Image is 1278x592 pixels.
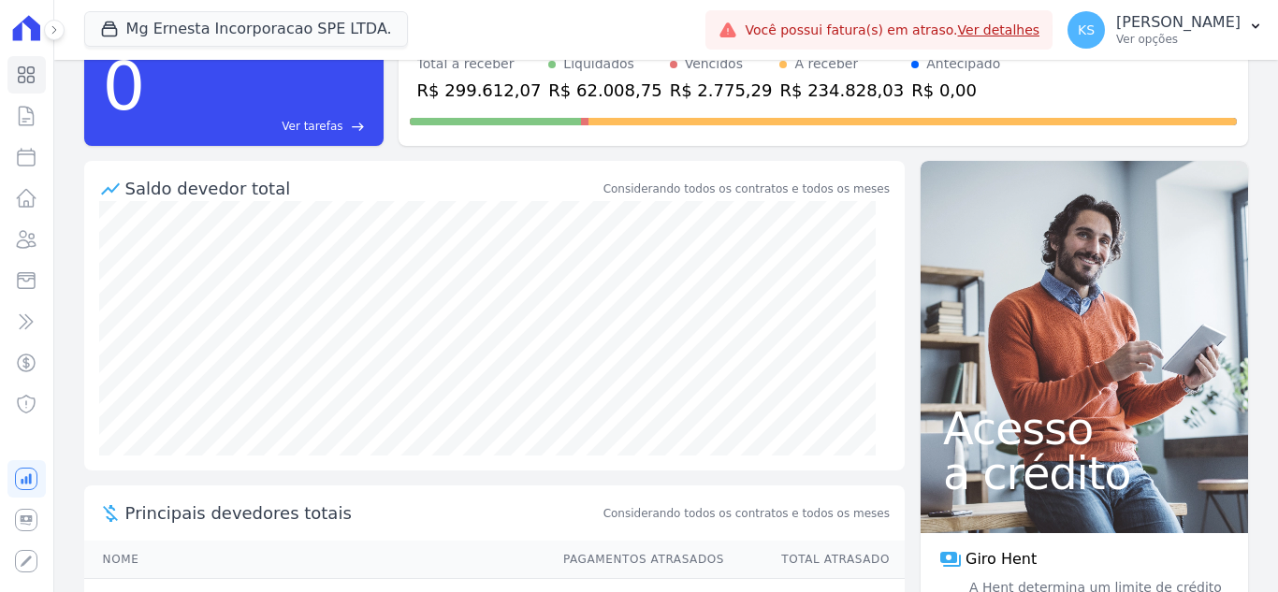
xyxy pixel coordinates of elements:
[84,11,408,47] button: Mg Ernesta Incorporacao SPE LTDA.
[84,541,545,579] th: Nome
[152,118,364,135] a: Ver tarefas east
[966,548,1037,570] span: Giro Hent
[125,176,600,201] div: Saldo devedor total
[545,541,725,579] th: Pagamentos Atrasados
[926,54,1000,74] div: Antecipado
[603,505,890,522] span: Considerando todos os contratos e todos os meses
[1078,23,1095,36] span: KS
[958,22,1040,37] a: Ver detalhes
[282,118,342,135] span: Ver tarefas
[103,37,146,135] div: 0
[125,500,600,526] span: Principais devedores totais
[670,78,773,103] div: R$ 2.775,29
[563,54,634,74] div: Liquidados
[1053,4,1278,56] button: KS [PERSON_NAME] Ver opções
[911,78,1000,103] div: R$ 0,00
[603,180,890,197] div: Considerando todos os contratos e todos os meses
[794,54,858,74] div: A receber
[417,78,542,103] div: R$ 299.612,07
[417,54,542,74] div: Total a receber
[1116,13,1241,32] p: [PERSON_NAME]
[943,451,1226,496] span: a crédito
[548,78,661,103] div: R$ 62.008,75
[685,54,743,74] div: Vencidos
[779,78,904,103] div: R$ 234.828,03
[943,406,1226,451] span: Acesso
[725,541,905,579] th: Total Atrasado
[351,120,365,134] span: east
[1116,32,1241,47] p: Ver opções
[745,21,1039,40] span: Você possui fatura(s) em atraso.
